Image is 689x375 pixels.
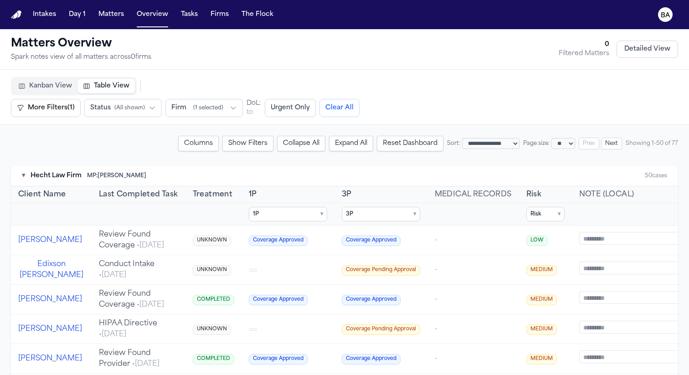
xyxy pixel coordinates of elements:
span: Sort: [447,140,460,147]
span: COMPLETED [193,295,234,305]
button: Next [601,138,622,149]
span: MEDIUM [526,324,557,335]
span: Coverage Approved [342,354,401,365]
span: Page size: [523,140,550,147]
button: More Filters(1) [11,99,81,117]
span: • [DATE] [130,360,159,368]
span: • [DATE] [99,272,126,279]
button: Last Completed Task [99,189,178,200]
span: Review Found Coverage [99,231,164,249]
span: - [435,325,437,333]
button: Collapse All [277,136,325,151]
span: Medical Records [435,191,512,198]
div: 50 cases [645,172,667,180]
button: Intakes [29,6,60,23]
span: Kanban View [29,82,72,91]
span: - [435,266,437,273]
span: ▾ [413,211,416,218]
summary: 1P ▾ [249,207,327,221]
span: - [435,236,437,244]
button: [PERSON_NAME] [18,235,82,246]
summary: 3P ▾ [342,207,420,221]
span: Table View [94,82,129,91]
span: - [435,296,437,303]
button: Urgent Only [265,99,316,117]
span: COMPLETED [193,354,234,365]
button: Reset Dashboard [377,136,443,151]
div: Filtered Matters [559,49,609,58]
span: Hecht Law Firm [31,171,82,180]
span: ( 1 selected ) [193,104,223,112]
span: MEDIUM [526,354,557,365]
button: Columns [178,136,219,151]
span: - [435,355,437,362]
summary: Risk ▾ [526,207,565,221]
button: Kanban View [13,79,77,93]
button: Firm(1 selected) [165,99,243,117]
legend: DoL: [247,99,261,108]
a: Home [11,10,22,19]
button: Show Filters [222,136,273,151]
span: UNKNOWN [193,236,231,246]
button: [PERSON_NAME] [18,353,82,364]
button: Risk [526,189,542,200]
div: 0 [559,40,609,49]
span: Review Found Coverage [99,290,164,308]
span: UNKNOWN [193,265,231,276]
span: 3P [342,189,352,200]
button: Client Name [18,189,66,200]
button: Overview [133,6,172,23]
button: Edixson [PERSON_NAME] [18,259,84,281]
span: Conduct Intake [99,261,154,279]
span: Coverage Pending Approval [342,324,420,335]
button: Treatment [193,189,233,200]
span: ▾ [320,211,323,218]
span: LOW [526,236,548,246]
button: Prev [579,138,599,149]
span: Coverage Pending Approval [342,265,420,276]
h1: Matters Overview [11,36,151,51]
span: • [DATE] [135,301,164,308]
span: Status [90,103,111,113]
span: to [247,108,253,117]
span: Coverage Approved [249,295,308,305]
button: Expand All [329,136,373,151]
button: Matters [95,6,128,23]
button: The Flock [238,6,277,23]
span: Showing 1-50 of 77 [626,140,678,147]
span: HIPAA Directive [99,320,157,338]
select: Page size [551,138,575,149]
span: MEDIUM [526,265,557,276]
select: Sort [462,138,519,149]
button: 1P [249,189,257,200]
span: ( All shown ) [114,104,145,112]
span: Coverage Approved [342,295,401,305]
span: Coverage Approved [249,354,308,365]
span: MP: [PERSON_NAME] [87,172,146,180]
button: Tasks [177,6,201,23]
button: Status(All shown) [84,99,162,117]
span: • [DATE] [99,331,126,338]
span: Note (local) [579,191,634,198]
button: [PERSON_NAME] [18,294,82,305]
button: [PERSON_NAME] [18,324,82,334]
button: Table View [77,79,135,93]
button: Clear All [319,99,360,117]
span: ▾ [558,211,560,218]
button: Toggle firm section [22,171,25,180]
button: Day 1 [65,6,89,23]
button: Firms [207,6,232,23]
span: MEDIUM [526,295,557,305]
p: Spark notes view of all matters across 0 firm s [11,53,151,62]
